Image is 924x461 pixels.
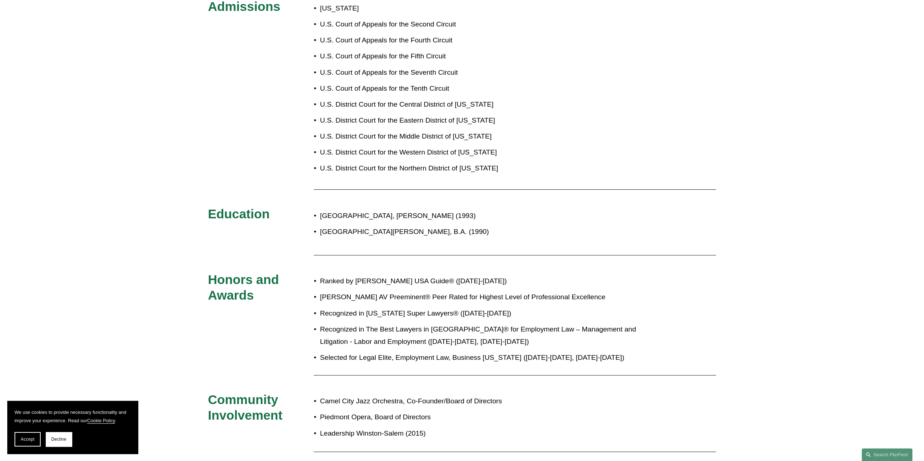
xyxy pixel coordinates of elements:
[320,18,568,31] p: U.S. Court of Appeals for the Second Circuit
[320,114,568,127] p: U.S. District Court for the Eastern District of [US_STATE]
[208,207,270,221] span: Education
[862,448,912,461] a: Search this site
[320,351,652,364] p: Selected for Legal Elite, Employment Law, Business [US_STATE] ([DATE]-[DATE], [DATE]-[DATE])
[320,130,568,143] p: U.S. District Court for the Middle District of [US_STATE]
[320,291,652,304] p: [PERSON_NAME] AV Preeminent® Peer Rated for Highest Level of Professional Excellence
[15,432,41,446] button: Accept
[320,307,652,320] p: Recognized in [US_STATE] Super Lawyers® ([DATE]-[DATE])
[51,437,66,442] span: Decline
[320,34,568,47] p: U.S. Court of Appeals for the Fourth Circuit
[320,411,652,424] p: Piedmont Opera, Board of Directors
[208,272,282,302] span: Honors and Awards
[7,401,138,454] section: Cookie banner
[320,50,568,63] p: U.S. Court of Appeals for the Fifth Circuit
[21,437,34,442] span: Accept
[320,226,652,238] p: [GEOGRAPHIC_DATA][PERSON_NAME], B.A. (1990)
[320,82,568,95] p: U.S. Court of Appeals for the Tenth Circuit
[320,323,652,348] p: Recognized in The Best Lawyers in [GEOGRAPHIC_DATA]® for Employment Law – Management and Litigati...
[87,418,115,423] a: Cookie Policy
[320,395,652,408] p: Camel City Jazz Orchestra, Co-Founder/Board of Directors
[46,432,72,446] button: Decline
[320,210,652,222] p: [GEOGRAPHIC_DATA], [PERSON_NAME] (1993)
[320,66,568,79] p: U.S. Court of Appeals for the Seventh Circuit
[320,146,568,159] p: U.S. District Court for the Western District of [US_STATE]
[320,162,568,175] p: U.S. District Court for the Northern District of [US_STATE]
[320,427,652,440] p: Leadership Winston-Salem (2015)
[15,408,131,425] p: We use cookies to provide necessary functionality and improve your experience. Read our .
[320,2,568,15] p: [US_STATE]
[320,275,652,288] p: Ranked by [PERSON_NAME] USA Guide® ([DATE]-[DATE])
[208,392,282,423] span: Community Involvement
[320,98,568,111] p: U.S. District Court for the Central District of [US_STATE]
